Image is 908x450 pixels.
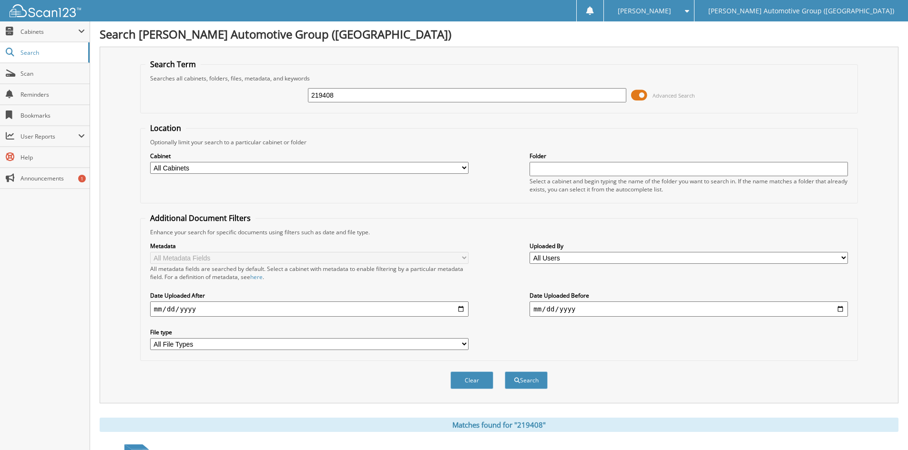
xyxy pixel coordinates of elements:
[145,228,853,236] div: Enhance your search for specific documents using filters such as date and file type.
[20,174,85,182] span: Announcements
[100,418,898,432] div: Matches found for "219408"
[20,111,85,120] span: Bookmarks
[150,328,469,336] label: File type
[78,175,86,182] div: 1
[530,177,848,193] div: Select a cabinet and begin typing the name of the folder you want to search in. If the name match...
[708,8,894,14] span: [PERSON_NAME] Automotive Group ([GEOGRAPHIC_DATA])
[530,291,848,300] label: Date Uploaded Before
[150,291,469,300] label: Date Uploaded After
[20,153,85,161] span: Help
[530,301,848,317] input: end
[145,138,853,146] div: Optionally limit your search to a particular cabinet or folder
[150,265,469,281] div: All metadata fields are searched by default. Select a cabinet with metadata to enable filtering b...
[20,90,85,99] span: Reminders
[150,301,469,317] input: start
[145,74,853,82] div: Searches all cabinets, folders, files, metadata, and keywords
[450,371,493,389] button: Clear
[653,92,695,99] span: Advanced Search
[505,371,548,389] button: Search
[20,132,78,140] span: User Reports
[145,123,186,133] legend: Location
[20,28,78,36] span: Cabinets
[20,70,85,78] span: Scan
[530,242,848,250] label: Uploaded By
[145,213,255,223] legend: Additional Document Filters
[20,49,83,57] span: Search
[618,8,671,14] span: [PERSON_NAME]
[150,152,469,160] label: Cabinet
[150,242,469,250] label: Metadata
[530,152,848,160] label: Folder
[10,4,81,17] img: scan123-logo-white.svg
[250,273,263,281] a: here
[100,26,898,42] h1: Search [PERSON_NAME] Automotive Group ([GEOGRAPHIC_DATA])
[145,59,201,70] legend: Search Term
